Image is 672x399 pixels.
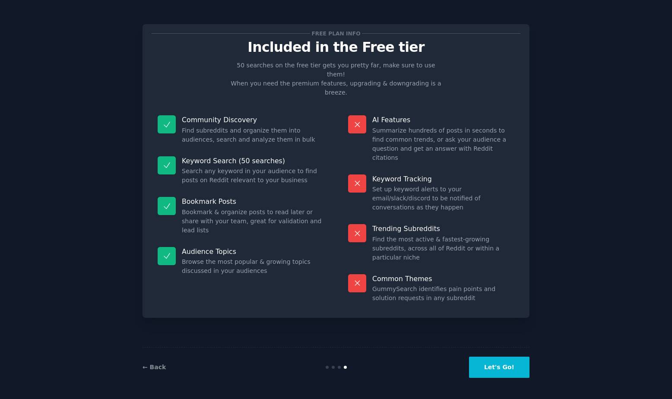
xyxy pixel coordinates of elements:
[227,61,445,97] p: 50 searches on the free tier gets you pretty far, make sure to use them! When you need the premiu...
[182,197,324,206] p: Bookmark Posts
[182,167,324,185] dd: Search any keyword in your audience to find posts on Reddit relevant to your business
[182,156,324,165] p: Keyword Search (50 searches)
[143,364,166,370] a: ← Back
[372,285,514,303] dd: GummySearch identifies pain points and solution requests in any subreddit
[182,126,324,144] dd: Find subreddits and organize them into audiences, search and analyze them in bulk
[182,247,324,256] p: Audience Topics
[152,40,520,55] p: Included in the Free tier
[310,29,362,38] span: Free plan info
[182,257,324,275] dd: Browse the most popular & growing topics discussed in your audiences
[469,357,529,378] button: Let's Go!
[182,208,324,235] dd: Bookmark & organize posts to read later or share with your team, great for validation and lead lists
[372,185,514,212] dd: Set up keyword alerts to your email/slack/discord to be notified of conversations as they happen
[372,224,514,233] p: Trending Subreddits
[372,126,514,162] dd: Summarize hundreds of posts in seconds to find common trends, or ask your audience a question and...
[372,235,514,262] dd: Find the most active & fastest-growing subreddits, across all of Reddit or within a particular niche
[372,115,514,124] p: AI Features
[372,274,514,283] p: Common Themes
[182,115,324,124] p: Community Discovery
[372,174,514,184] p: Keyword Tracking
